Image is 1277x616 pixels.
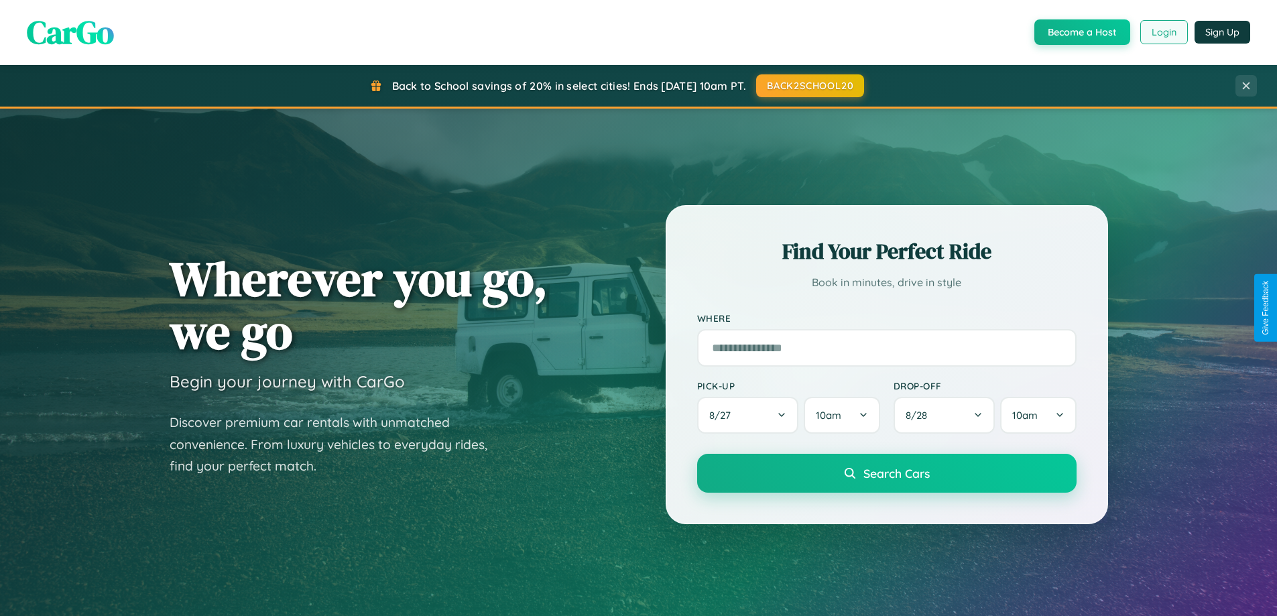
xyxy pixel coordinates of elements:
button: 10am [1000,397,1076,434]
h1: Wherever you go, we go [170,252,548,358]
span: 8 / 27 [709,409,737,422]
label: Where [697,312,1077,324]
button: Become a Host [1034,19,1130,45]
button: 8/27 [697,397,799,434]
div: Give Feedback [1261,281,1270,335]
button: Sign Up [1195,21,1250,44]
h2: Find Your Perfect Ride [697,237,1077,266]
span: Search Cars [863,466,930,481]
span: 10am [1012,409,1038,422]
span: Back to School savings of 20% in select cities! Ends [DATE] 10am PT. [392,79,746,93]
button: Login [1140,20,1188,44]
button: Search Cars [697,454,1077,493]
button: 8/28 [894,397,995,434]
p: Discover premium car rentals with unmatched convenience. From luxury vehicles to everyday rides, ... [170,412,505,477]
span: 10am [816,409,841,422]
label: Pick-up [697,380,880,391]
p: Book in minutes, drive in style [697,273,1077,292]
button: 10am [804,397,879,434]
span: CarGo [27,10,114,54]
span: 8 / 28 [906,409,934,422]
h3: Begin your journey with CarGo [170,371,405,391]
button: BACK2SCHOOL20 [756,74,864,97]
label: Drop-off [894,380,1077,391]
